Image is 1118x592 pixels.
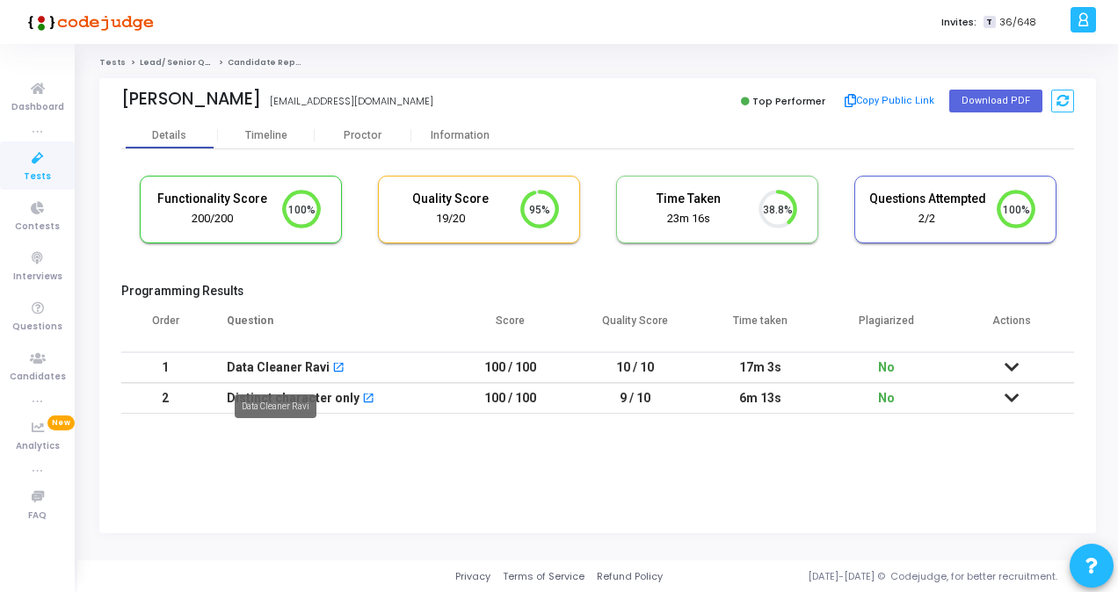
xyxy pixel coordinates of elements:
[245,129,287,142] div: Timeline
[332,363,345,375] mat-icon: open_in_new
[228,57,309,68] span: Candidate Report
[824,303,949,352] th: Plagiarized
[235,394,316,418] div: Data Cleaner Ravi
[868,191,986,206] h5: Questions Attempted
[392,211,510,227] div: 19/20
[227,353,330,382] div: Data Cleaner Ravi
[47,415,75,430] span: New
[154,191,272,206] h5: Functionality Score
[999,15,1036,30] span: 36/648
[573,303,699,352] th: Quality Score
[698,383,824,414] td: 6m 13s
[152,129,186,142] div: Details
[573,352,699,383] td: 10 / 10
[121,284,1074,299] h5: Programming Results
[630,211,748,227] div: 23m 16s
[698,352,824,383] td: 17m 3s
[121,89,261,109] div: [PERSON_NAME]
[447,383,573,414] td: 100 / 100
[99,57,126,68] a: Tests
[121,303,209,352] th: Order
[11,100,64,115] span: Dashboard
[663,569,1096,584] div: [DATE]-[DATE] © Codejudge, for better recruitment.
[24,170,51,184] span: Tests
[140,57,298,68] a: Lead/ Senior Quality Engineer Test 1
[597,569,663,584] a: Refund Policy
[455,569,490,584] a: Privacy
[878,391,895,405] span: No
[868,211,986,227] div: 2/2
[941,15,976,30] label: Invites:
[698,303,824,352] th: Time taken
[16,439,60,454] span: Analytics
[411,129,508,142] div: Information
[270,94,433,109] div: [EMAIL_ADDRESS][DOMAIN_NAME]
[154,211,272,227] div: 200/200
[10,370,66,385] span: Candidates
[315,129,411,142] div: Proctor
[839,88,940,114] button: Copy Public Link
[121,352,209,383] td: 1
[984,16,995,29] span: T
[447,352,573,383] td: 100 / 100
[878,360,895,374] span: No
[948,303,1074,352] th: Actions
[209,303,447,352] th: Question
[949,90,1042,112] button: Download PDF
[573,383,699,414] td: 9 / 10
[392,191,510,206] h5: Quality Score
[630,191,748,206] h5: Time Taken
[99,57,1096,69] nav: breadcrumb
[752,94,825,108] span: Top Performer
[447,303,573,352] th: Score
[503,569,584,584] a: Terms of Service
[15,220,60,235] span: Contests
[12,320,62,335] span: Questions
[121,383,209,414] td: 2
[22,4,154,40] img: logo
[13,270,62,285] span: Interviews
[362,393,374,406] mat-icon: open_in_new
[28,509,47,523] span: FAQ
